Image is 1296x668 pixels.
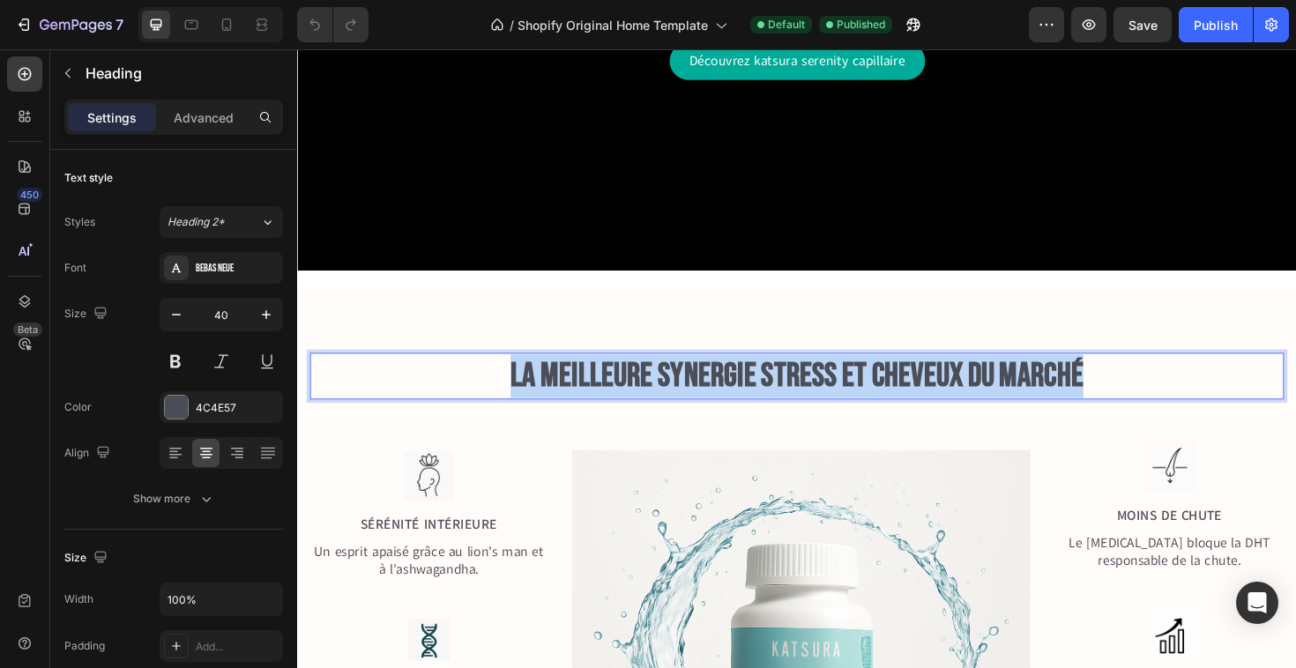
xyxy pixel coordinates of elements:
div: Width [64,591,93,607]
div: Size [64,546,111,570]
button: Heading 2* [160,206,283,238]
div: Font [64,260,86,276]
div: Align [64,442,114,465]
button: Publish [1179,7,1253,42]
button: Show more [64,483,283,515]
span: Heading 2* [168,214,225,230]
span: / [510,16,514,34]
div: Beta [13,323,42,337]
div: Color [64,399,92,415]
span: Default [768,17,805,33]
img: gempages_566166902901048475-d3725349-6512-46ae-8b57-f877e44778c2.png [113,426,166,479]
p: Settings [87,108,137,127]
p: Un esprit apaisé grâce au lion's man et à l’ashwagandha. [15,523,263,560]
img: gempages_566166902901048475-fb7287f9-40f7-4d7d-9b4d-7c4348566abb.png [898,595,950,648]
img: gempages_566166902901048475-183fbbca-2e99-4390-aaff-837cdc3b548f.png [117,604,161,648]
p: La meilleure synergie stress et cheveux du marché [15,323,1043,369]
div: Styles [64,214,95,230]
div: Size [64,302,111,326]
button: 7 [7,7,131,42]
div: Padding [64,638,105,654]
span: Shopify Original Home Template [518,16,708,34]
span: Published [837,17,885,33]
h2: Rich Text Editor. Editing area: main [13,322,1045,371]
div: Undo/Redo [297,7,369,42]
p: 7 [115,14,123,35]
iframe: Design area [297,49,1296,668]
input: Auto [160,583,282,615]
button: Save [1114,7,1172,42]
p: Moins de chute [804,486,1043,504]
div: Publish [1194,16,1238,34]
p: Sérénité intérieure [15,494,263,513]
img: gempages_566166902901048475-19080691-b03b-4dd6-a126-a7e25f4cf4e2.png [896,413,952,470]
div: Show more [133,490,215,508]
div: Bebas Neue [196,261,279,277]
div: 4C4E57 [196,400,279,416]
div: Text style [64,170,113,186]
p: Heading [86,63,276,84]
div: Add... [196,639,279,655]
span: Save [1128,18,1158,33]
div: 450 [17,188,42,202]
p: Advanced [174,108,234,127]
div: Open Intercom Messenger [1236,582,1278,624]
p: Le [MEDICAL_DATA] bloque la DHT responsable de la chute. [804,515,1043,552]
